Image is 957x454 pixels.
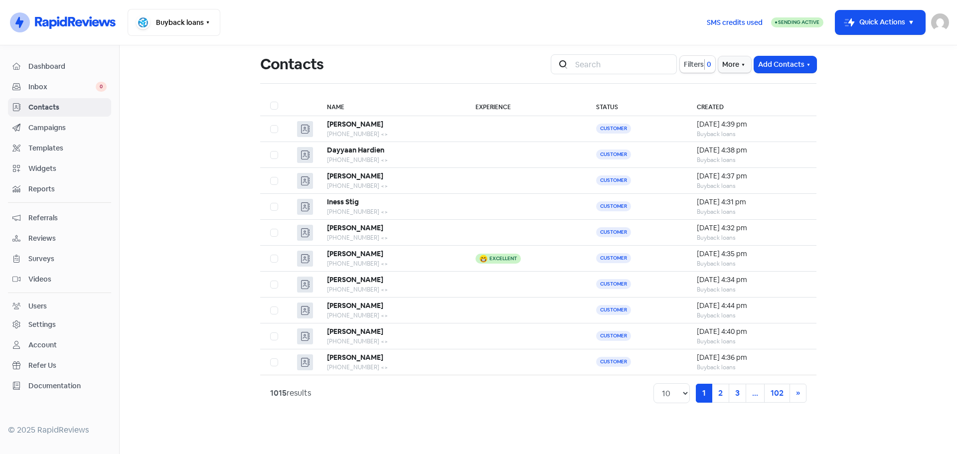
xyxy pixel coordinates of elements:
a: SMS credits used [698,16,771,27]
span: Customer [596,175,631,185]
span: Filters [684,59,704,70]
b: [PERSON_NAME] [327,301,383,310]
div: [PHONE_NUMBER] <> [327,233,456,242]
span: Customer [596,305,631,315]
div: [DATE] 4:40 pm [697,326,806,337]
span: Customer [596,331,631,341]
span: Referrals [28,213,107,223]
a: Users [8,297,111,315]
a: Referrals [8,209,111,227]
a: Surveys [8,250,111,268]
span: Customer [596,150,631,159]
div: [PHONE_NUMBER] <> [327,285,456,294]
th: Created [687,96,816,116]
div: [PHONE_NUMBER] <> [327,259,456,268]
a: Refer Us [8,356,111,375]
div: Settings [28,319,56,330]
span: Customer [596,201,631,211]
span: Customer [596,227,631,237]
span: SMS credits used [707,17,763,28]
div: Buyback loans [697,363,806,372]
a: Templates [8,139,111,157]
div: [PHONE_NUMBER] <> [327,363,456,372]
div: [DATE] 4:31 pm [697,197,806,207]
a: Settings [8,315,111,334]
div: [PHONE_NUMBER] <> [327,155,456,164]
a: Reports [8,180,111,198]
span: Reports [28,184,107,194]
div: Buyback loans [697,207,806,216]
div: [PHONE_NUMBER] <> [327,181,456,190]
a: Videos [8,270,111,289]
span: Customer [596,279,631,289]
span: Reviews [28,233,107,244]
div: Buyback loans [697,155,806,164]
a: 1 [696,384,712,403]
button: Buyback loans [128,9,220,36]
button: Filters0 [680,56,715,73]
a: Account [8,336,111,354]
div: Excellent [489,256,517,261]
span: Contacts [28,102,107,113]
div: [DATE] 4:37 pm [697,171,806,181]
div: © 2025 RapidReviews [8,424,111,436]
button: More [718,56,751,73]
th: Name [317,96,466,116]
div: Buyback loans [697,311,806,320]
span: Inbox [28,82,96,92]
a: Next [790,384,806,403]
a: Reviews [8,229,111,248]
div: [DATE] 4:35 pm [697,249,806,259]
button: Add Contacts [754,56,816,73]
div: [DATE] 4:44 pm [697,301,806,311]
div: [PHONE_NUMBER] <> [327,337,456,346]
b: [PERSON_NAME] [327,353,383,362]
span: 0 [96,82,107,92]
b: [PERSON_NAME] [327,171,383,180]
span: Customer [596,124,631,134]
a: 2 [712,384,729,403]
div: [DATE] 4:39 pm [697,119,806,130]
b: Dayyaan Hardien [327,146,384,154]
span: » [796,388,800,398]
a: Sending Active [771,16,823,28]
b: Iness Stig [327,197,359,206]
div: [DATE] 4:34 pm [697,275,806,285]
div: [PHONE_NUMBER] <> [327,311,456,320]
div: Account [28,340,57,350]
b: [PERSON_NAME] [327,327,383,336]
div: Buyback loans [697,259,806,268]
span: 0 [705,59,711,70]
div: [PHONE_NUMBER] <> [327,130,456,139]
a: Campaigns [8,119,111,137]
div: Buyback loans [697,181,806,190]
div: results [270,387,311,399]
b: [PERSON_NAME] [327,120,383,129]
a: Documentation [8,377,111,395]
a: ... [746,384,765,403]
b: [PERSON_NAME] [327,249,383,258]
span: Refer Us [28,360,107,371]
span: Customer [596,357,631,367]
div: Buyback loans [697,130,806,139]
span: Customer [596,253,631,263]
button: Quick Actions [835,10,925,34]
span: Sending Active [778,19,819,25]
b: [PERSON_NAME] [327,223,383,232]
a: 102 [764,384,790,403]
span: Templates [28,143,107,153]
input: Search [569,54,677,74]
div: [PHONE_NUMBER] <> [327,207,456,216]
div: Users [28,301,47,311]
a: Widgets [8,159,111,178]
strong: 1015 [270,388,287,398]
div: [DATE] 4:38 pm [697,145,806,155]
div: Buyback loans [697,285,806,294]
div: [DATE] 4:36 pm [697,352,806,363]
a: Inbox 0 [8,78,111,96]
span: Videos [28,274,107,285]
span: Widgets [28,163,107,174]
div: [DATE] 4:32 pm [697,223,806,233]
a: 3 [729,384,746,403]
span: Dashboard [28,61,107,72]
